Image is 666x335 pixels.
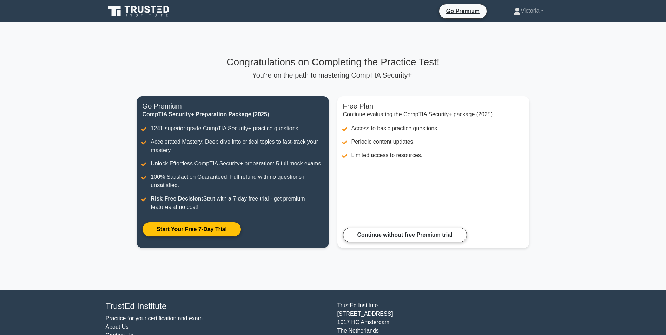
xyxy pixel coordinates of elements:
a: Go Premium [442,7,484,15]
a: Continue without free Premium trial [343,228,467,242]
a: Practice for your certification and exam [106,315,203,321]
a: Victoria [497,4,560,18]
a: Start Your Free 7-Day Trial [142,222,241,237]
a: About Us [106,324,129,330]
h4: TrustEd Institute [106,301,329,311]
p: You're on the path to mastering CompTIA Security+. [137,71,529,79]
h3: Congratulations on Completing the Practice Test! [137,56,529,68]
